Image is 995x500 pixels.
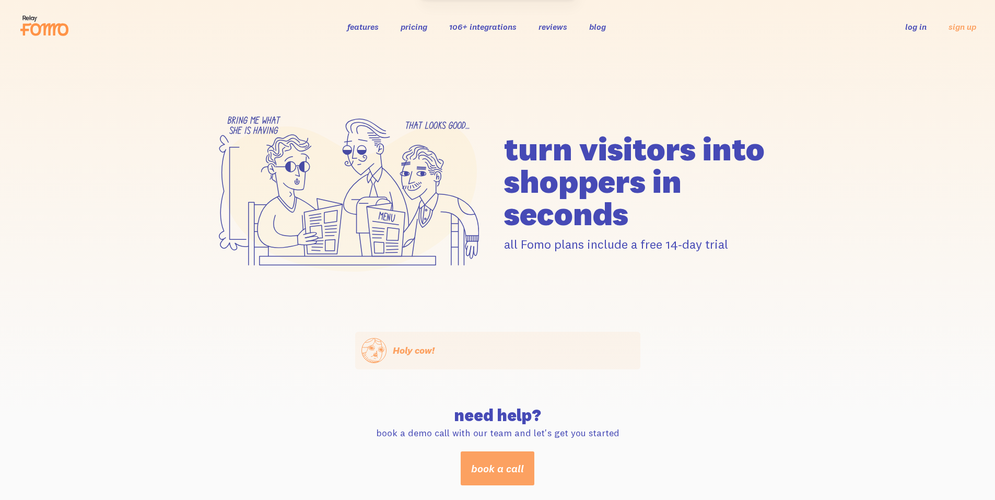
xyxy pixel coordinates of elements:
[949,21,976,32] a: sign up
[361,427,634,439] p: book a demo call with our team and let's get you started
[504,236,789,252] p: all Fomo plans include a free 14-day trial
[461,451,534,485] a: book a call
[539,21,567,32] a: reviews
[589,21,606,32] a: blog
[393,344,435,356] span: Holy cow!
[361,407,634,424] h2: need help?
[401,21,427,32] a: pricing
[347,21,379,32] a: features
[504,133,789,230] h1: turn visitors into shoppers in seconds
[905,21,927,32] a: log in
[449,21,517,32] a: 106+ integrations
